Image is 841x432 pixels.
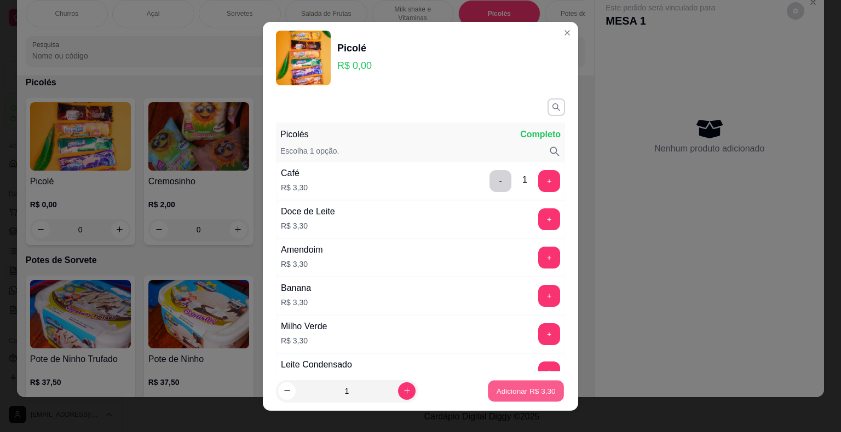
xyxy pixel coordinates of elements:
[281,297,311,308] p: R$ 3,30
[276,31,331,85] img: product-image
[496,386,555,396] p: Adicionar R$ 3,30
[522,173,527,186] div: 1
[337,40,372,56] div: Picolé
[538,285,560,307] button: add
[520,128,561,141] p: Completo
[489,170,511,192] button: delete
[538,247,560,268] button: add
[488,380,564,401] button: Adicionar R$ 3,30
[281,243,322,256] div: Amendoim
[280,128,309,141] p: Picolés
[281,167,308,180] div: Café
[281,182,308,193] p: R$ 3,30
[280,145,339,157] p: Escolha 1 opção.
[281,282,311,295] div: Banana
[281,220,335,231] p: R$ 3,30
[281,335,327,346] p: R$ 3,30
[538,323,560,345] button: add
[538,361,560,383] button: add
[538,208,560,230] button: add
[281,205,335,218] div: Doce de Leite
[281,259,322,270] p: R$ 3,30
[398,382,416,400] button: increase-product-quantity
[281,358,352,371] div: Leite Condensado
[337,58,372,73] p: R$ 0,00
[281,320,327,333] div: Milho Verde
[538,170,560,192] button: add
[558,24,576,42] button: Close
[278,382,296,400] button: decrease-product-quantity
